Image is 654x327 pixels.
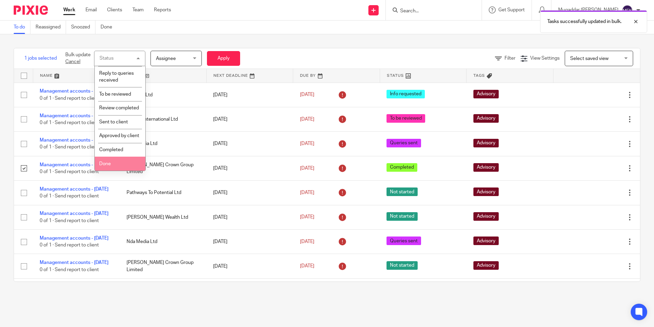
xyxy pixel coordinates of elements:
td: [DATE] [206,107,293,131]
span: 0 of 1 · Send report to client [40,145,99,150]
span: To be reviewed [99,92,131,97]
span: Completed [387,163,417,172]
span: Approved by client [99,133,139,138]
span: Queries sent [387,237,421,245]
td: [DATE] [206,156,293,180]
span: [DATE] [300,264,314,268]
a: Reports [154,7,171,13]
a: Cancel [65,59,80,64]
span: [DATE] [300,166,314,171]
td: [DATE] [206,181,293,205]
span: Reply to queries received [99,71,134,83]
img: Pixie [14,5,48,15]
span: 0 of 1 · Send report to client [40,120,99,125]
span: Advisory [473,212,499,221]
span: Advisory [473,261,499,270]
span: 0 of 1 · Send report to client [40,243,99,247]
span: 0 of 1 · Send report to client [40,218,99,223]
a: Done [101,21,117,34]
span: Advisory [473,237,499,245]
span: 0 of 1 · Send report to client [40,96,99,101]
span: Review completed [99,106,139,110]
span: 0 of 1 · Send report to client [40,169,99,174]
td: [DATE] [206,254,293,278]
td: [DATE] [206,83,293,107]
a: Management accounts - [DATE] [40,89,108,94]
span: [DATE] [300,141,314,146]
td: [DATE] [206,205,293,229]
a: Management accounts - [DATE] [40,138,108,143]
span: 0 of 1 · Send report to client [40,267,99,272]
span: Not started [387,261,418,270]
td: Hybytes Ltd [120,83,207,107]
a: Management accounts - [DATE] [40,260,108,265]
a: Reassigned [36,21,66,34]
span: [DATE] [300,190,314,195]
button: Apply [207,51,240,66]
span: View Settings [530,56,560,61]
a: Email [86,7,97,13]
a: Snoozed [71,21,95,34]
span: Advisory [473,187,499,196]
span: Not started [387,212,418,221]
a: Management accounts - [DATE] [40,187,108,192]
span: Advisory [473,139,499,147]
span: Advisory [473,114,499,123]
span: [DATE] [300,215,314,220]
td: [DATE] [206,230,293,254]
div: Status [100,56,114,61]
span: Tags [473,74,485,77]
a: Management accounts - [DATE] [40,113,108,118]
span: [DATE] [300,117,314,122]
span: Not started [387,187,418,196]
img: svg%3E [622,5,633,16]
a: Management accounts - [DATE] [40,236,108,241]
a: Team [132,7,144,13]
a: Management accounts - [DATE] [40,211,108,216]
span: 0 of 1 · Send report to client [40,194,99,199]
span: Assignee [156,56,176,61]
a: Work [63,7,75,13]
p: Tasks successfully updated in bulk. [547,18,622,25]
td: [PERSON_NAME] Wealth Ltd [120,205,207,229]
span: Queries sent [387,139,421,147]
td: Toucan International Ltd [120,107,207,131]
span: [DATE] [300,93,314,97]
span: Advisory [473,163,499,172]
span: To be reviewed [387,114,425,123]
span: Advisory [473,90,499,98]
span: 1 jobs selected [24,55,57,62]
span: Done [99,161,111,166]
span: Info requested [387,90,425,98]
span: Sent to client [99,120,128,124]
td: [PERSON_NAME] Crown Group Limited [120,156,207,180]
p: Bulk update [65,51,91,65]
span: Select saved view [570,56,609,61]
a: Clients [107,7,122,13]
span: Completed [99,147,123,152]
td: Nda Media Ltd [120,230,207,254]
span: Filter [505,56,515,61]
span: [DATE] [300,239,314,244]
td: [DATE] [206,132,293,156]
a: To do [14,21,30,34]
a: Management accounts - [DATE] [40,162,108,167]
td: Hybytes Ltd [120,278,207,303]
td: [PERSON_NAME] Crown Group Limited [120,254,207,278]
td: Pathways To Potential Ltd [120,181,207,205]
td: Nda Media Ltd [120,132,207,156]
td: [DATE] [206,278,293,303]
